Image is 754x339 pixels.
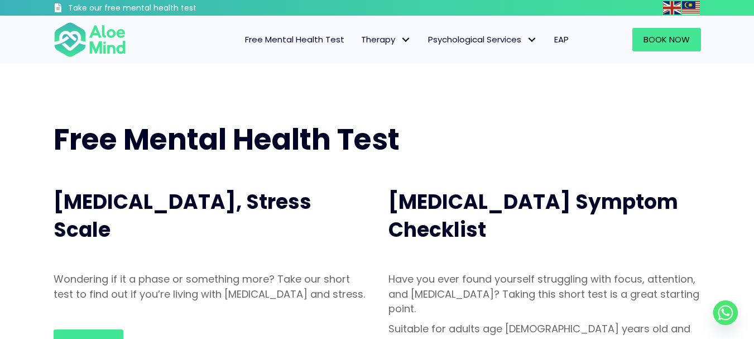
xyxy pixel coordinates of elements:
a: TherapyTherapy: submenu [353,28,420,51]
span: Free Mental Health Test [245,34,344,45]
a: Free Mental Health Test [237,28,353,51]
span: Psychological Services: submenu [524,32,540,48]
p: Have you ever found yourself struggling with focus, attention, and [MEDICAL_DATA]? Taking this sh... [388,272,701,316]
span: EAP [554,34,569,45]
span: Book Now [643,34,690,45]
img: ms [682,1,700,15]
a: Take our free mental health test [54,3,256,16]
a: English [663,1,682,14]
span: Therapy [361,34,411,45]
img: en [663,1,681,15]
a: Malay [682,1,701,14]
span: Therapy: submenu [398,32,414,48]
h3: Take our free mental health test [68,3,256,14]
span: Free Mental Health Test [54,119,400,160]
img: Aloe mind Logo [54,21,126,58]
nav: Menu [141,28,577,51]
span: [MEDICAL_DATA], Stress Scale [54,188,311,244]
a: Book Now [632,28,701,51]
a: EAP [546,28,577,51]
span: Psychological Services [428,34,537,45]
p: Wondering if it a phase or something more? Take our short test to find out if you’re living with ... [54,272,366,301]
a: Psychological ServicesPsychological Services: submenu [420,28,546,51]
a: Whatsapp [713,300,738,325]
span: [MEDICAL_DATA] Symptom Checklist [388,188,678,244]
